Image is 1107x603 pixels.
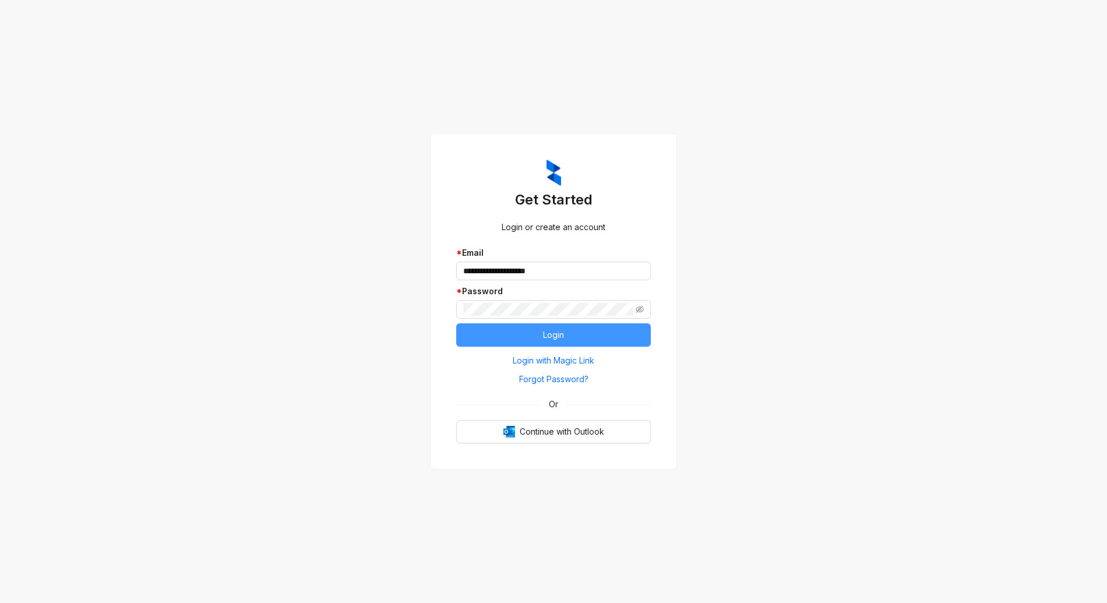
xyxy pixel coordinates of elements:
[519,373,588,386] span: Forgot Password?
[456,370,651,389] button: Forgot Password?
[456,285,651,298] div: Password
[456,420,651,443] button: OutlookContinue with Outlook
[520,425,604,438] span: Continue with Outlook
[547,160,561,186] img: ZumaIcon
[513,354,594,367] span: Login with Magic Link
[456,191,651,209] h3: Get Started
[543,329,564,341] span: Login
[503,426,515,438] img: Outlook
[456,351,651,370] button: Login with Magic Link
[541,398,566,411] span: Or
[636,305,644,313] span: eye-invisible
[456,221,651,234] div: Login or create an account
[456,323,651,347] button: Login
[456,246,651,259] div: Email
